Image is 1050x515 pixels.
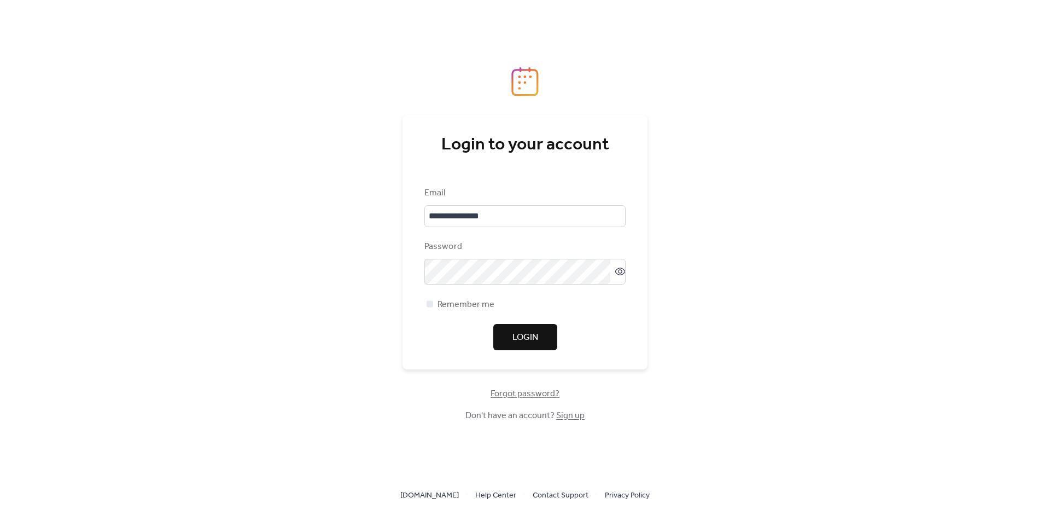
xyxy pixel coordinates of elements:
span: Forgot password? [491,387,559,401]
span: Don't have an account? [465,409,585,423]
span: Privacy Policy [605,489,650,502]
a: Help Center [475,488,516,502]
a: Privacy Policy [605,488,650,502]
div: Password [424,240,623,253]
div: Login to your account [424,134,626,156]
a: [DOMAIN_NAME] [400,488,459,502]
span: [DOMAIN_NAME] [400,489,459,502]
span: Help Center [475,489,516,502]
a: Forgot password? [491,391,559,397]
img: logo [511,67,539,96]
a: Sign up [556,407,585,424]
span: Remember me [437,298,494,311]
a: Contact Support [533,488,588,502]
button: Login [493,324,557,350]
span: Login [512,331,538,344]
div: Email [424,187,623,200]
span: Contact Support [533,489,588,502]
